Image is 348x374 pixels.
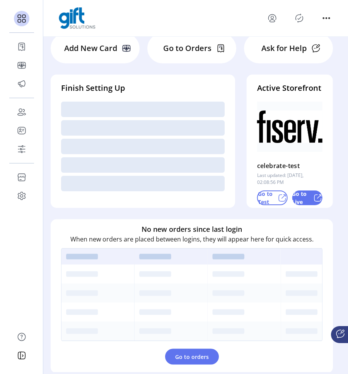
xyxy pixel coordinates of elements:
img: logo [59,7,96,29]
p: Add New Card [64,42,117,54]
h4: Finish Setting Up [61,82,225,94]
h6: No new orders since last login [142,224,242,235]
h4: Active Storefront [257,82,322,94]
p: Go to Orders [163,42,212,54]
p: When new orders are placed between logins, they will appear here for quick access. [70,235,314,244]
p: Go to Test [258,190,275,206]
p: Last updated: [DATE], 02:08:56 PM [257,172,322,186]
button: menu [266,12,278,24]
button: menu [320,12,333,24]
p: Go to Live [292,190,310,206]
button: Go to orders [165,349,219,365]
button: Publisher Panel [293,12,305,24]
span: Go to orders [175,353,209,361]
p: celebrate-test [257,160,300,172]
p: Ask for Help [261,42,307,54]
